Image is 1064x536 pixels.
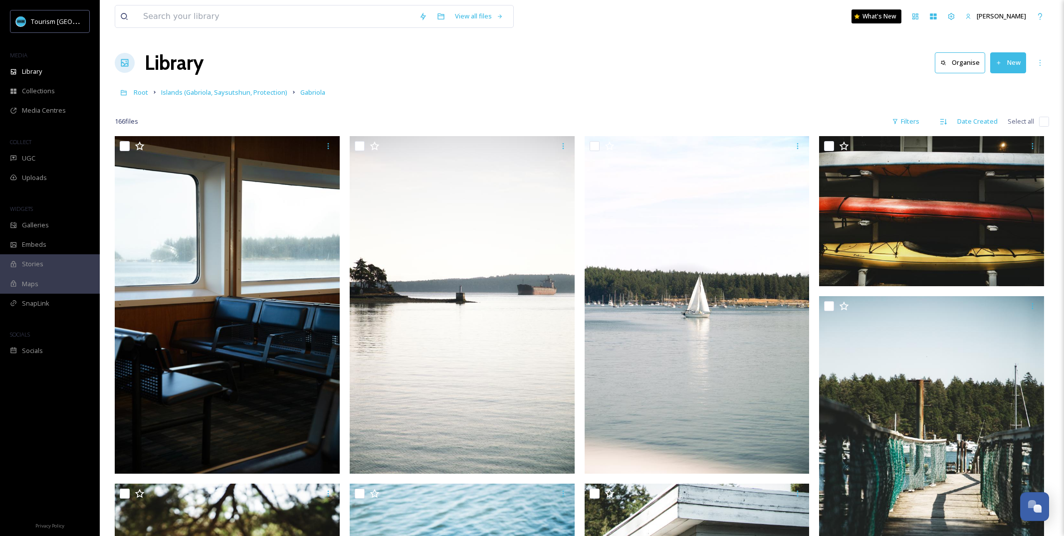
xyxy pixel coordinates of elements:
[22,346,43,356] span: Socials
[300,86,325,98] a: Gabriola
[10,331,30,338] span: SOCIALS
[16,16,26,26] img: tourism_nanaimo_logo.jpeg
[22,240,46,249] span: Embeds
[22,106,66,115] span: Media Centres
[31,16,120,26] span: Tourism [GEOGRAPHIC_DATA]
[977,11,1026,20] span: [PERSON_NAME]
[10,51,27,59] span: MEDIA
[819,136,1044,286] img: IMG_9708.jpg
[10,205,33,212] span: WIDGETS
[585,136,810,474] img: IMG_8971.jpg
[35,523,64,529] span: Privacy Policy
[851,9,901,23] a: What's New
[22,86,55,96] span: Collections
[935,52,990,73] a: Organise
[960,6,1031,26] a: [PERSON_NAME]
[1008,117,1034,126] span: Select all
[22,154,35,163] span: UGC
[10,138,31,146] span: COLLECT
[115,117,138,126] span: 166 file s
[35,519,64,531] a: Privacy Policy
[134,86,148,98] a: Root
[300,88,325,97] span: Gabriola
[350,136,575,474] img: IMG_8974.jpg
[22,173,47,182] span: Uploads
[22,259,43,269] span: Stories
[161,88,287,97] span: Islands (Gabriola, Saysutshun, Protection)
[887,112,924,131] div: Filters
[1020,492,1049,521] button: Open Chat
[22,220,49,230] span: Galleries
[115,136,340,474] img: IMG_8961.jpg
[22,299,49,308] span: SnapLink
[952,112,1003,131] div: Date Created
[935,52,985,73] button: Organise
[134,88,148,97] span: Root
[138,5,414,27] input: Search your library
[450,6,508,26] a: View all files
[990,52,1026,73] button: New
[145,48,204,78] a: Library
[161,86,287,98] a: Islands (Gabriola, Saysutshun, Protection)
[22,67,42,76] span: Library
[22,279,38,289] span: Maps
